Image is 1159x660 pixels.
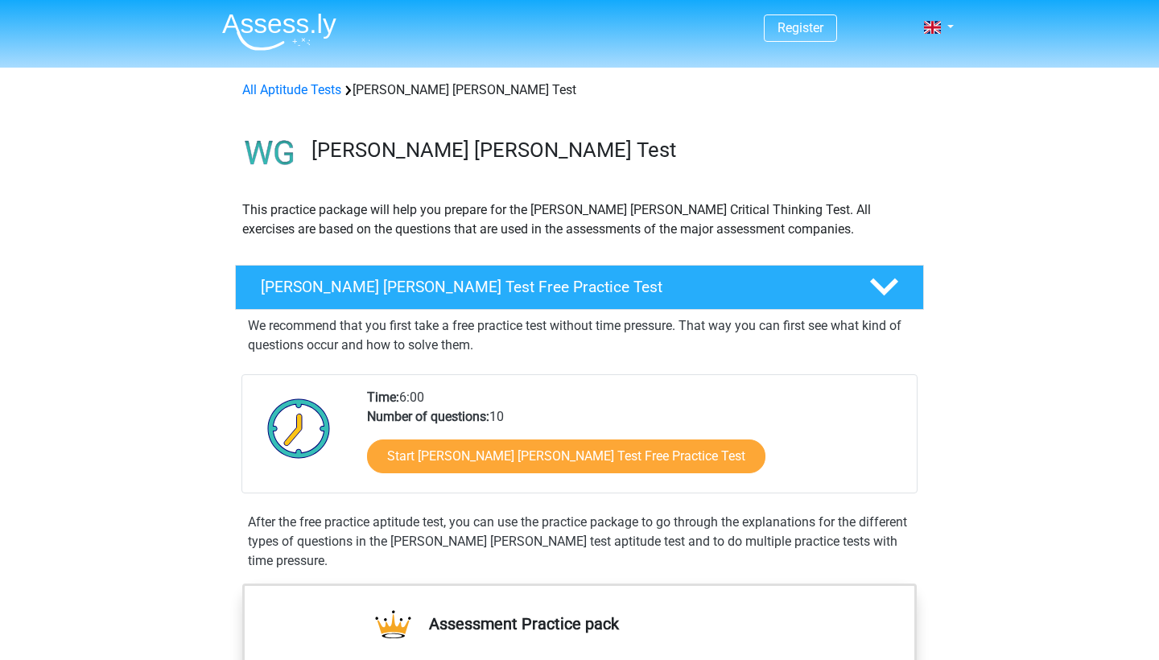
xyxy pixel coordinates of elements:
[242,82,341,97] a: All Aptitude Tests
[355,388,916,493] div: 6:00 10
[367,390,399,405] b: Time:
[367,409,489,424] b: Number of questions:
[241,513,918,571] div: After the free practice aptitude test, you can use the practice package to go through the explana...
[248,316,911,355] p: We recommend that you first take a free practice test without time pressure. That way you can fir...
[777,20,823,35] a: Register
[229,265,930,310] a: [PERSON_NAME] [PERSON_NAME] Test Free Practice Test
[261,278,843,296] h4: [PERSON_NAME] [PERSON_NAME] Test Free Practice Test
[311,138,911,163] h3: [PERSON_NAME] [PERSON_NAME] Test
[222,13,336,51] img: Assessly
[367,439,765,473] a: Start [PERSON_NAME] [PERSON_NAME] Test Free Practice Test
[242,200,917,239] p: This practice package will help you prepare for the [PERSON_NAME] [PERSON_NAME] Critical Thinking...
[258,388,340,468] img: Clock
[236,80,923,100] div: [PERSON_NAME] [PERSON_NAME] Test
[236,119,304,188] img: watson glaser test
